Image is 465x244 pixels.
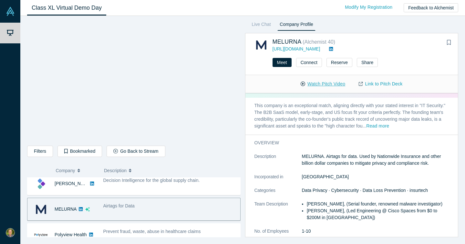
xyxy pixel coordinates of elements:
[34,203,48,216] img: MELURNA's Logo
[34,177,48,191] img: Kimaru AI's Logo
[273,58,292,67] button: Meet
[338,2,399,13] a: Modify My Registration
[254,201,302,228] dt: Team Description
[34,228,48,242] img: Polyview Health's Logo
[273,46,320,51] a: [URL][DOMAIN_NAME]
[104,164,236,177] button: Description
[366,123,389,130] button: Read more
[444,38,453,47] button: Bookmark
[254,228,302,241] dt: No. of Employees
[302,188,428,193] span: Data Privacy · Cybersecurity · Data Loss Prevention · insurtech
[294,78,352,90] button: Watch Pitch Video
[27,146,53,157] button: Filters
[55,232,87,237] a: Polyview Health
[55,206,77,212] a: MELURNA
[245,98,458,135] p: This company is an exceptional match, aligning directly with your stated interest in "IT Security...
[357,58,378,67] button: Share
[254,38,268,52] img: MELURNA's Logo
[277,20,315,31] a: Company Profile
[303,39,335,45] small: ( Alchemist 40 )
[103,229,201,234] span: Prevent fraud, waste, abuse in healthcare claims
[352,78,409,90] a: Link to Pitch Deck
[254,187,302,201] dt: Categories
[250,20,273,31] a: Live Chat
[404,3,458,12] button: Feedback to Alchemist
[302,153,449,167] p: MELURNA. Airtags for data. Used by Nationwide Insurance and other billion dollar companies to mit...
[56,164,98,177] button: Company
[55,181,92,186] a: [PERSON_NAME]
[85,207,90,212] svg: dsa ai sparkles
[27,21,240,141] iframe: Donkit
[307,207,449,221] li: [PERSON_NAME], (Led Engineering @ Cisco Spaces from $0 to $200M in [GEOGRAPHIC_DATA])
[326,58,352,67] button: Reserve
[302,228,449,235] dd: 1-10
[273,39,302,45] a: MELURNA
[254,173,302,187] dt: Incorporated in
[104,164,127,177] span: Description
[307,201,449,207] li: [PERSON_NAME], (Serial founder, renowned malware investigator)
[57,146,102,157] button: Bookmarked
[56,164,75,177] span: Company
[103,203,135,208] span: Airtags for Data
[6,7,15,16] img: Alchemist Vault Logo
[254,139,440,146] h3: overview
[254,153,302,173] dt: Description
[296,58,322,67] button: Connect
[27,0,106,16] a: Class XL Virtual Demo Day
[6,228,15,237] img: Neil Ahlsten's Account
[103,178,200,183] span: Decision Intelligence for the global supply chain.
[302,173,449,180] dd: [GEOGRAPHIC_DATA]
[107,146,165,157] button: Go Back to Stream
